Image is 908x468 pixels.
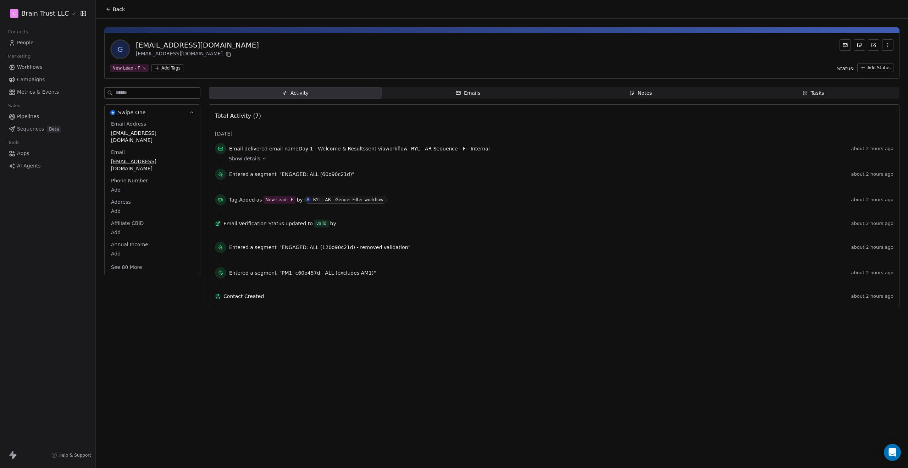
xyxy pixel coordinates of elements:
span: "PM1: c60o457d - ALL (excludes AM1)" [279,269,376,276]
span: Swipe One [118,109,146,116]
span: AI Agents [17,162,41,170]
span: about 2 hours ago [851,293,893,299]
div: valid [316,220,327,227]
span: Metrics & Events [17,88,59,96]
button: Swipe OneSwipe One [105,105,200,120]
span: Sales [5,100,23,111]
a: AI Agents [6,160,90,172]
span: Tools [5,137,22,148]
div: [EMAIL_ADDRESS][DOMAIN_NAME] [136,40,259,50]
a: Workflows [6,61,90,73]
span: Add [111,186,194,193]
div: Tasks [802,89,824,97]
span: Sequences [17,125,44,133]
span: Email delivered [229,146,267,152]
div: Notes [629,89,652,97]
span: by [297,196,303,203]
span: [EMAIL_ADDRESS][DOMAIN_NAME] [111,130,194,144]
span: Affiliate CBID [110,220,145,227]
span: Email [110,149,126,156]
span: Entered a segment [229,244,277,251]
span: about 2 hours ago [851,270,893,276]
a: SequencesBeta [6,123,90,135]
span: Beta [47,126,61,133]
span: about 2 hours ago [851,244,893,250]
span: [EMAIL_ADDRESS][DOMAIN_NAME] [111,158,194,172]
span: RYL - AR Sequence - F - Internal [411,146,490,152]
div: RYL - AR - Gender Filter workflow [313,197,383,202]
div: New Lead - F [266,197,293,203]
span: as [256,196,262,203]
span: Address [110,198,132,205]
span: Day 1 - Welcome & Results [299,146,366,152]
span: Add [111,208,194,215]
div: R [307,197,309,203]
div: [EMAIL_ADDRESS][DOMAIN_NAME] [136,50,259,59]
span: Add [111,250,194,257]
span: C [12,10,16,17]
span: Entered a segment [229,171,277,178]
span: Total Activity (7) [215,112,261,119]
button: See 80 More [107,261,146,274]
span: g [112,41,129,58]
span: Add [111,229,194,236]
span: about 2 hours ago [851,171,893,177]
span: Campaigns [17,76,45,83]
a: People [6,37,90,49]
span: Help & Support [59,452,91,458]
span: Contacts [5,27,31,37]
div: Emails [455,89,480,97]
span: about 2 hours ago [851,221,893,226]
a: Pipelines [6,111,90,122]
span: updated to [286,220,313,227]
span: Brain Trust LLC [21,9,69,18]
span: "ENGAGED: ALL (60o90c21d)" [279,171,354,178]
span: Email Verification Status [223,220,284,227]
span: email name sent via workflow - [229,145,490,152]
button: CBrain Trust LLC [9,7,76,20]
span: Marketing [5,51,34,62]
div: Swipe OneSwipe One [105,120,200,275]
span: Tag Added [229,196,255,203]
span: Show details [229,155,260,162]
span: People [17,39,34,46]
button: Add Tags [151,64,183,72]
span: Workflows [17,64,43,71]
span: Email Address [110,120,148,127]
a: Show details [229,155,888,162]
span: Phone Number [110,177,149,184]
span: Annual Income [110,241,150,248]
span: Status: [837,65,854,72]
span: Contact Created [223,293,848,300]
a: Metrics & Events [6,86,90,98]
span: Entered a segment [229,269,277,276]
span: Apps [17,150,29,157]
a: Apps [6,148,90,159]
span: about 2 hours ago [851,197,893,203]
a: Help & Support [51,452,91,458]
button: Back [101,3,129,16]
span: by [330,220,336,227]
span: "ENGAGED: ALL (120o90c21d) - removed validation" [279,244,410,251]
div: New Lead - F [112,65,140,71]
span: Pipelines [17,113,39,120]
img: Swipe One [110,110,115,115]
span: [DATE] [215,130,232,137]
button: Add Status [857,64,893,72]
span: Back [113,6,125,13]
div: Open Intercom Messenger [884,444,901,461]
a: Campaigns [6,74,90,86]
span: about 2 hours ago [851,146,893,152]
